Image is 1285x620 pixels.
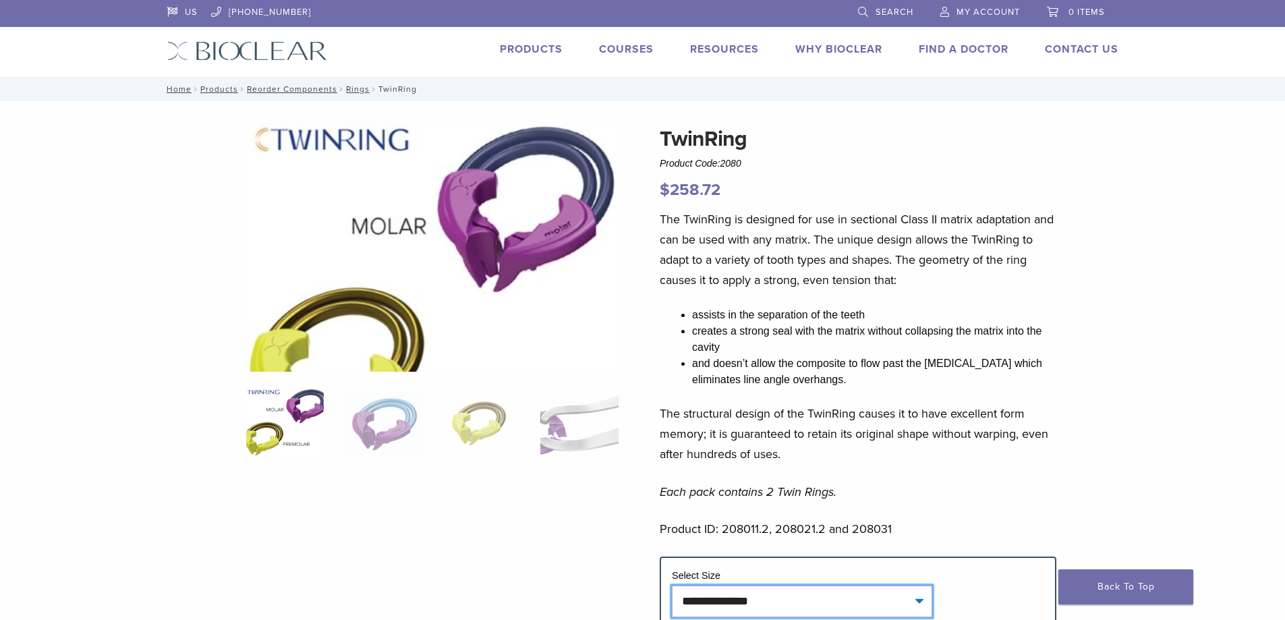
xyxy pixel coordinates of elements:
[660,180,670,200] span: $
[346,84,370,94] a: Rings
[157,77,1129,101] nav: TwinRing
[1068,7,1105,18] span: 0 items
[956,7,1020,18] span: My Account
[442,389,520,456] img: TwinRing - Image 3
[192,86,200,92] span: /
[692,356,1056,388] li: and doesn’t allow the composite to flow past the [MEDICAL_DATA] which eliminates line angle overh...
[1058,569,1193,604] a: Back To Top
[246,123,619,454] img: 208031-2--CBW
[540,389,618,456] img: TwinRing - Image 4
[795,43,882,56] a: Why Bioclear
[660,484,836,499] em: Each pack contains 2 Twin Rings.
[660,403,1056,464] p: The structural design of the TwinRing causes it to have excellent form memory; it is guaranteed t...
[500,43,563,56] a: Products
[690,43,759,56] a: Resources
[247,84,337,94] a: Reorder Components
[238,86,247,92] span: /
[599,43,654,56] a: Courses
[919,43,1008,56] a: Find A Doctor
[163,84,192,94] a: Home
[660,209,1056,290] p: The TwinRing is designed for use in sectional Class II matrix adaptation and can be used with any...
[692,307,1056,323] li: assists in the separation of the teeth
[344,389,422,456] img: TwinRing - Image 2
[692,323,1056,356] li: creates a strong seal with the matrix without collapsing the matrix into the cavity
[660,123,1056,155] h1: TwinRing
[660,519,1056,539] p: Product ID: 208011.2, 208021.2 and 208031
[672,570,720,581] label: Select Size
[660,158,741,169] span: Product Code:
[370,86,378,92] span: /
[200,84,238,94] a: Products
[246,389,324,456] img: 208031-2-CBW-324x324.jpg
[876,7,913,18] span: Search
[167,41,327,61] img: Bioclear
[720,158,741,169] span: 2080
[660,180,720,200] bdi: 258.72
[337,86,346,92] span: /
[1045,43,1118,56] a: Contact Us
